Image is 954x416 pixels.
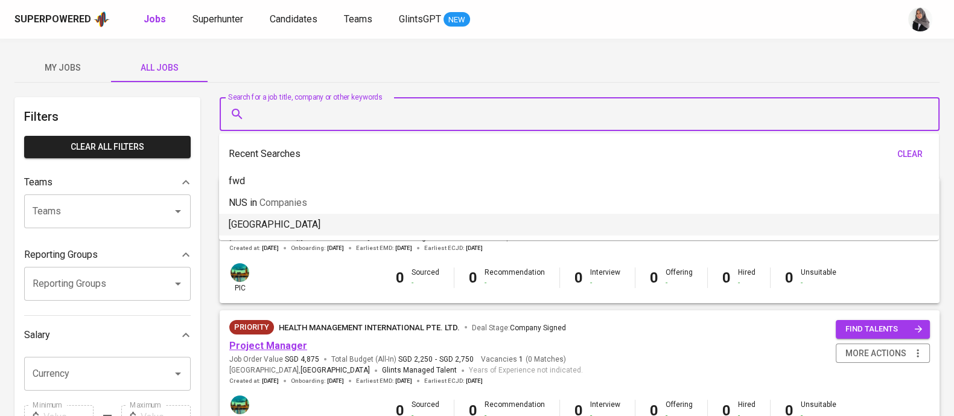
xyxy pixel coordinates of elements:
div: - [801,278,836,288]
img: app logo [94,10,110,28]
span: SGD 2,750 [439,354,474,365]
img: a5d44b89-0c59-4c54-99d0-a63b29d42bd3.jpg [231,395,249,414]
div: - [666,278,693,288]
span: [DATE] [395,377,412,385]
img: a5d44b89-0c59-4c54-99d0-a63b29d42bd3.jpg [231,263,249,282]
a: Superpoweredapp logo [14,10,110,28]
div: Interview [590,267,620,288]
span: more actions [845,346,906,361]
span: Onboarding : [291,377,344,385]
button: more actions [836,344,930,363]
p: Reporting Groups [24,248,98,262]
div: - [738,278,755,288]
span: [GEOGRAPHIC_DATA] [301,365,370,377]
span: Onboarding : [291,244,344,252]
span: - [435,354,437,365]
img: sinta.windasari@glints.com [908,7,932,31]
div: Reporting Groups [24,243,191,267]
button: Clear All filters [24,136,191,158]
span: Priority [229,321,274,333]
a: Superhunter [192,12,246,27]
div: Unsuitable [801,267,836,288]
span: Candidates [270,13,317,25]
span: [GEOGRAPHIC_DATA] , [229,365,370,377]
span: Companies [259,197,307,208]
span: Vacancies ( 0 Matches ) [481,354,566,365]
span: Job Order Value [229,354,319,365]
div: - [485,278,545,288]
div: Recommendation [485,267,545,288]
button: Open [170,365,186,382]
span: HEALTH MANAGEMENT INTERNATIONAL PTE. LTD. [279,323,460,332]
b: Jobs [144,13,166,25]
span: All Jobs [118,60,200,75]
span: clear [895,147,924,162]
div: Superpowered [14,13,91,27]
span: 1 [517,354,523,365]
b: 0 [650,269,658,286]
span: find talents [845,322,923,336]
b: 0 [722,269,731,286]
b: 0 [396,269,404,286]
p: Teams [24,175,52,190]
div: - [590,278,620,288]
div: Hired [738,267,755,288]
span: Earliest EMD : [356,377,412,385]
div: - [412,278,439,288]
span: [DATE] [466,244,483,252]
a: Teams [344,12,375,27]
span: Earliest ECJD : [424,377,483,385]
b: 0 [469,269,477,286]
button: Open [170,203,186,220]
span: SGD 2,250 [398,354,433,365]
span: NEW [444,14,470,26]
a: GlintsGPT NEW [399,12,470,27]
span: Years of Experience not indicated. [469,365,583,377]
b: 0 [785,269,793,286]
p: [GEOGRAPHIC_DATA] [229,217,320,232]
button: find talents [836,320,930,339]
h6: Filters [24,107,191,126]
div: Teams [24,170,191,194]
span: Created at : [229,377,279,385]
div: Recent Searches [229,143,929,165]
span: [DATE] [395,244,412,252]
span: [DATE] [262,244,279,252]
span: Total Budget (All-In) [331,354,474,365]
a: Jobs [144,12,168,27]
b: 0 [574,269,583,286]
span: [DATE] [327,244,344,252]
span: Earliest ECJD : [424,244,483,252]
p: NUS in [229,196,307,210]
span: Glints Managed Talent [382,366,457,374]
span: Deal Stage : [472,324,566,332]
span: GlintsGPT [399,13,441,25]
span: Superhunter [192,13,243,25]
a: Project Manager [229,340,307,351]
span: SGD 4,875 [285,354,319,365]
p: fwd [229,174,245,188]
span: Earliest EMD : [356,244,412,252]
span: [DATE] [262,377,279,385]
span: Clear All filters [34,139,181,155]
button: Open [170,275,186,292]
div: Offering [666,267,693,288]
span: Teams [344,13,372,25]
a: Candidates [270,12,320,27]
span: [DATE] [466,377,483,385]
div: New Job received from Demand Team [229,320,274,334]
button: clear [891,143,929,165]
p: Salary [24,328,50,342]
span: Created at : [229,244,279,252]
div: Sourced [412,267,439,288]
div: Salary [24,323,191,347]
span: Company Signed [510,324,566,332]
span: [DATE] [327,377,344,385]
div: pic [229,262,250,293]
span: My Jobs [22,60,104,75]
